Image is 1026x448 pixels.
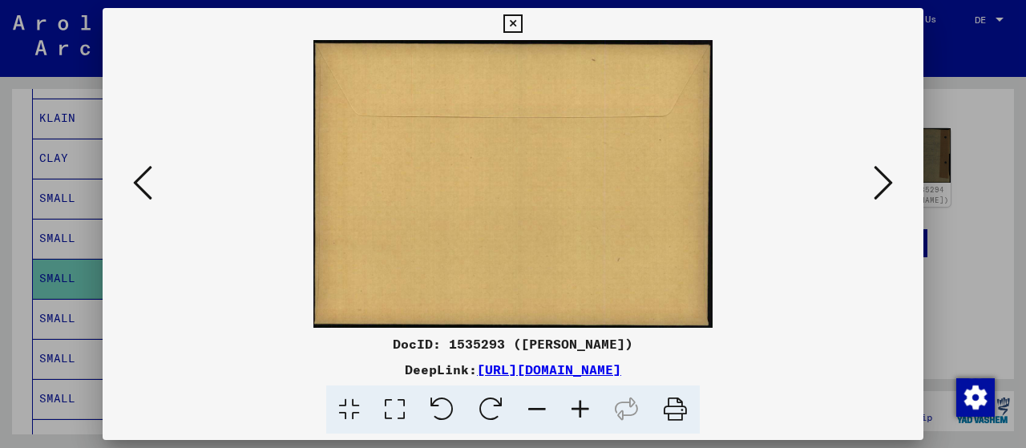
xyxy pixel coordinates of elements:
[157,40,869,328] img: 002.jpg
[477,361,621,377] a: [URL][DOMAIN_NAME]
[405,361,477,377] font: DeepLink:
[393,336,633,352] font: DocID: 1535293 ([PERSON_NAME])
[956,378,995,417] img: Change consent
